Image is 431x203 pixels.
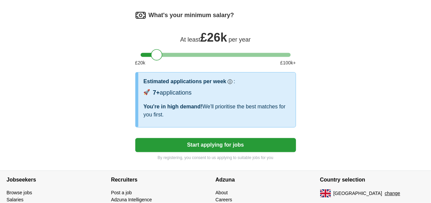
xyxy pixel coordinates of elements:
button: Start applying for jobs [135,138,296,152]
h3: : [234,78,235,86]
span: You're in high demand! [144,104,203,110]
span: £ 26k [200,31,227,45]
span: [GEOGRAPHIC_DATA] [334,190,382,197]
div: We'll prioritise the best matches for you first. [144,103,290,119]
span: per year [229,37,251,43]
a: About [216,190,228,196]
p: By registering, you consent to us applying to suitable jobs for you [135,155,296,161]
label: What's your minimum salary? [149,11,234,20]
a: Salaries [7,197,24,203]
a: Adzuna Intelligence [111,197,152,203]
a: Post a job [111,190,132,196]
span: £ 20 k [135,60,145,67]
img: UK flag [320,190,331,198]
a: Browse jobs [7,190,32,196]
img: salary.png [135,10,146,21]
div: applications [153,89,192,98]
span: 7+ [153,90,160,96]
button: change [385,190,400,197]
a: Careers [216,197,232,203]
h3: Estimated applications per week [144,78,226,86]
span: 🚀 [144,89,150,97]
h4: Country selection [320,171,425,190]
span: At least [180,37,200,43]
